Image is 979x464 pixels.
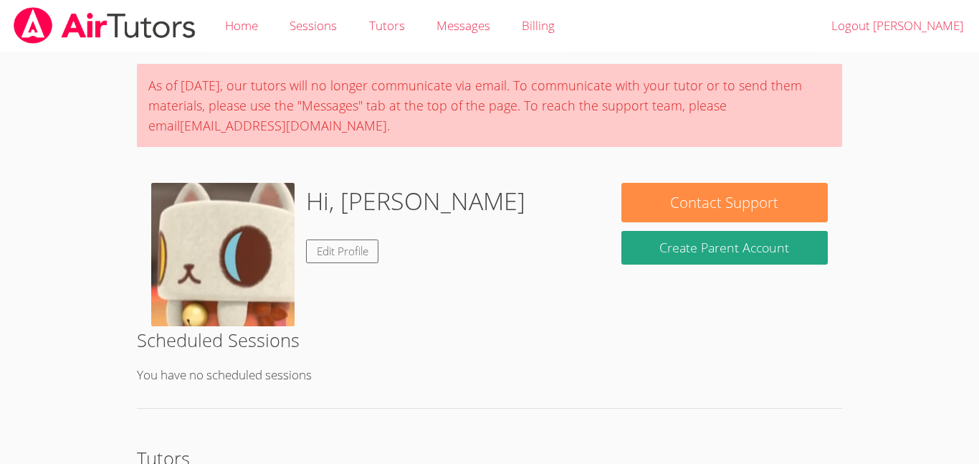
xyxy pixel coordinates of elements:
h2: Scheduled Sessions [137,326,842,354]
a: Edit Profile [306,240,379,263]
button: Create Parent Account [621,231,828,265]
img: airtutors_banner-c4298cdbf04f3fff15de1276eac7730deb9818008684d7c2e4769d2f7ddbe033.png [12,7,197,44]
p: You have no scheduled sessions [137,365,842,386]
span: Messages [436,17,490,34]
div: As of [DATE], our tutors will no longer communicate via email. To communicate with your tutor or ... [137,64,842,147]
button: Contact Support [621,183,828,222]
h1: Hi, [PERSON_NAME] [306,183,525,219]
img: bru.webp [151,183,295,326]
